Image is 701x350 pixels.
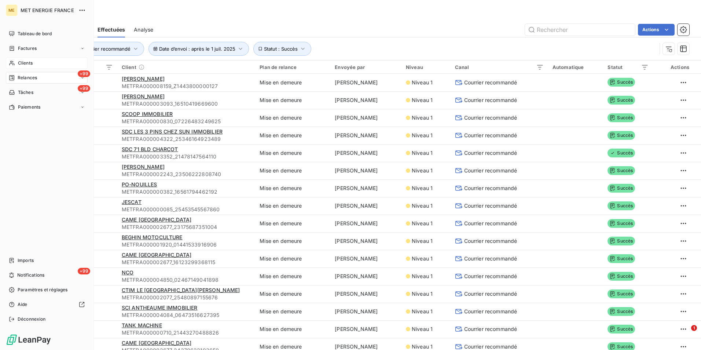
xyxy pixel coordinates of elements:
td: Mise en demeure [255,285,330,303]
div: Actions [657,64,689,70]
span: Succès [608,272,635,281]
span: METFRA000000085_25453545567860 [122,206,251,213]
td: [PERSON_NAME] [330,127,401,144]
span: METFRA000000830_07226483249625 [122,118,251,125]
span: Courrier recommandé [464,185,517,192]
span: Canal : Courrier recommandé [63,46,131,52]
span: [PERSON_NAME] [122,164,165,170]
span: METFRA000000382_16561794462192 [122,188,251,196]
span: Courrier recommandé [464,255,517,262]
td: [PERSON_NAME] [330,215,401,232]
span: Succès [608,237,635,245]
span: Niveau 1 [412,290,433,298]
span: METFRA000003093_16510419669600 [122,100,251,107]
td: [PERSON_NAME] [330,285,401,303]
span: Succès [608,113,635,122]
span: METFRA000002077_25480897155676 [122,294,251,301]
span: CAME [GEOGRAPHIC_DATA] [122,216,191,223]
span: Déconnexion [18,316,46,322]
span: Courrier recommandé [464,149,517,157]
td: Mise en demeure [255,74,330,91]
div: Niveau [406,64,446,70]
span: Effectuées [98,26,125,33]
span: METFRA000000710_21443270488826 [122,329,251,336]
span: Niveau 1 [412,220,433,227]
span: BEGHIN MOTOCULTURE [122,234,183,240]
span: SCI ANTHEAUME IMMOBILIER [122,305,198,311]
span: Courrier recommandé [464,114,517,121]
span: Courrier recommandé [464,290,517,298]
span: Niveau 1 [412,96,433,104]
iframe: Intercom live chat [676,325,694,343]
span: MET ENERGIE FRANCE [21,7,74,13]
td: [PERSON_NAME] [330,197,401,215]
span: Succès [608,201,635,210]
td: Mise en demeure [255,127,330,144]
span: Succès [608,131,635,140]
div: Statut [608,64,649,70]
span: METFRA000002677_23175687351004 [122,223,251,231]
td: Mise en demeure [255,162,330,179]
span: Paramètres et réglages [18,287,67,293]
span: Niveau 1 [412,149,433,157]
td: [PERSON_NAME] [330,74,401,91]
span: Succès [608,219,635,228]
span: Niveau 1 [412,185,433,192]
span: Tableau de bord [18,30,52,37]
span: +99 [78,268,90,274]
td: [PERSON_NAME] [330,303,401,320]
span: Niveau 1 [412,255,433,262]
span: Niveau 1 [412,308,433,315]
span: [PERSON_NAME] [122,93,165,99]
span: Courrier recommandé [464,132,517,139]
span: Courrier recommandé [464,96,517,104]
span: +99 [78,70,90,77]
td: [PERSON_NAME] [330,162,401,179]
a: Aide [6,299,88,310]
span: Tâches [18,89,33,96]
img: Logo LeanPay [6,334,51,346]
span: JESCAT [122,199,142,205]
span: Succès [608,184,635,193]
span: Niveau 1 [412,167,433,174]
td: Mise en demeure [255,303,330,320]
span: Succès [608,289,635,298]
div: Envoyée par [335,64,397,70]
input: Rechercher [525,24,635,36]
span: Courrier recommandé [464,79,517,86]
span: Succès [608,325,635,333]
button: Statut : Succès [253,42,312,56]
span: Niveau 1 [412,202,433,209]
td: Mise en demeure [255,109,330,127]
span: Client [122,64,136,70]
span: METFRA000001920_01441533916906 [122,241,251,248]
span: Courrier recommandé [464,220,517,227]
span: Date d’envoi : après le 1 juil. 2025 [159,46,235,52]
span: Succès [608,307,635,316]
span: Courrier recommandé [464,325,517,333]
span: Succès [608,254,635,263]
td: Mise en demeure [255,250,330,267]
div: Plan de relance [260,64,326,70]
span: Succès [608,149,635,157]
span: METFRA000004084_06473516627395 [122,311,251,319]
span: Clients [18,60,33,66]
span: SDC 71 BLD CHARCOT [122,146,178,152]
td: [PERSON_NAME] [330,109,401,127]
td: Mise en demeure [255,91,330,109]
span: SCOOP IMMOBILIER [122,111,173,117]
td: [PERSON_NAME] [330,179,401,197]
span: Aide [18,301,27,308]
td: [PERSON_NAME] [330,91,401,109]
span: Notifications [17,272,44,278]
span: Niveau 1 [412,132,433,139]
span: PO-NOUILLES [122,181,157,187]
span: Analyse [134,26,153,33]
div: ME [6,4,18,16]
span: METFRA000004850_02467149041898 [122,276,251,284]
div: Automatique [553,64,599,70]
button: Date d’envoi : après le 1 juil. 2025 [148,42,249,56]
td: Mise en demeure [255,215,330,232]
span: METFRA000008159_Z1443800000127 [122,83,251,90]
td: [PERSON_NAME] [330,267,401,285]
